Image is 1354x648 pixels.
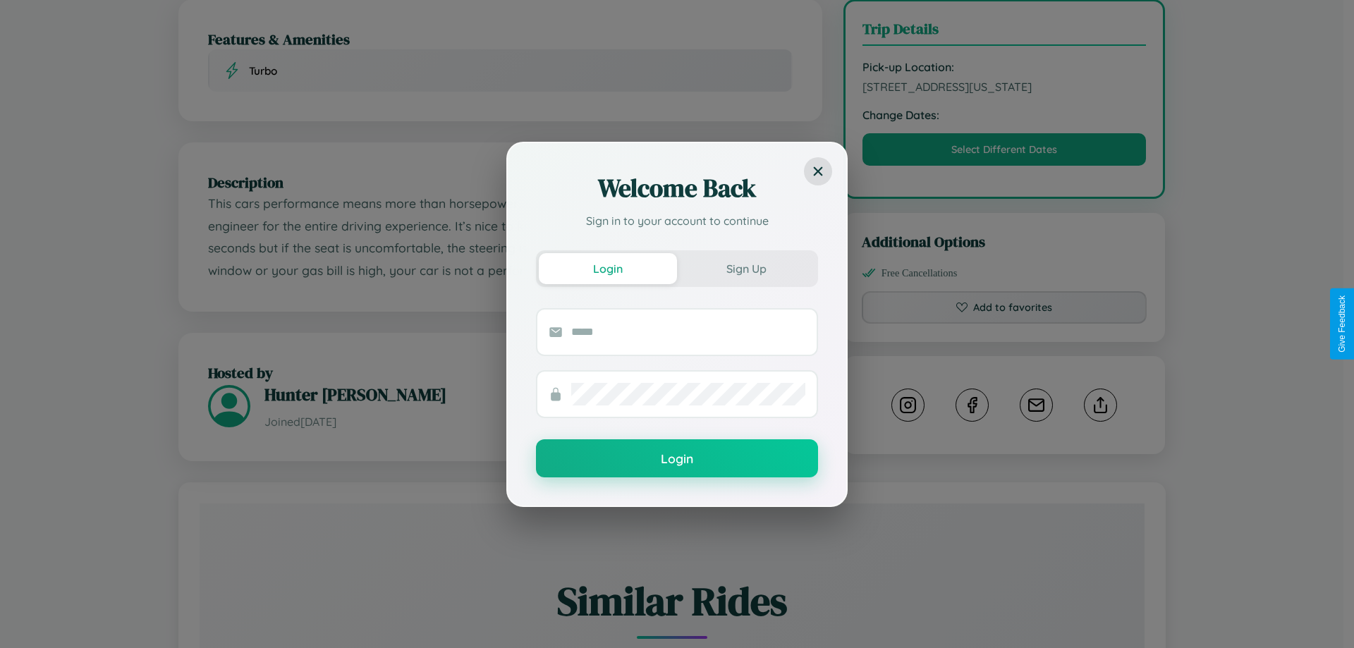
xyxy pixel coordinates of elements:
div: Give Feedback [1337,295,1347,353]
button: Login [539,253,677,284]
h2: Welcome Back [536,171,818,205]
button: Sign Up [677,253,815,284]
p: Sign in to your account to continue [536,212,818,229]
button: Login [536,439,818,477]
